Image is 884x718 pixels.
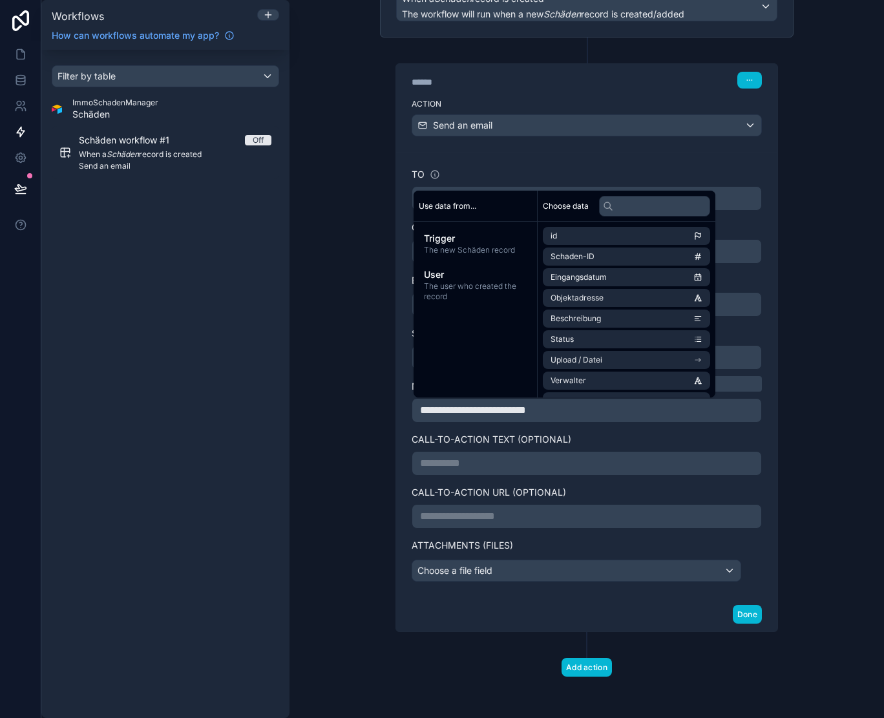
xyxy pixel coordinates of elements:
[402,8,684,19] span: The workflow will run when a new record is created/added
[412,168,425,181] label: To
[412,560,741,582] button: Choose a file field
[424,281,527,302] span: The user who created the record
[47,29,240,42] a: How can workflows automate my app?
[433,119,492,132] span: Send an email
[412,486,762,499] label: Call-to-Action URL (optional)
[419,201,476,211] span: Use data from...
[412,539,762,552] label: Attachments (Files)
[412,274,487,287] label: BCC (optional)
[412,99,762,109] label: Action
[562,658,612,677] button: Add action
[412,380,455,393] label: Message
[412,221,481,234] label: CC (optional)
[412,560,741,581] div: Choose a file field
[424,245,527,255] span: The new Schäden record
[412,114,762,136] button: Send an email
[543,201,589,211] span: Choose data
[543,8,581,19] em: Schäden
[733,605,762,624] button: Done
[52,29,219,42] span: How can workflows automate my app?
[424,232,527,245] span: Trigger
[412,433,762,446] label: Call-to-Action Text (optional)
[414,222,537,312] div: scrollable content
[52,10,104,23] span: Workflows
[424,268,527,281] span: User
[412,327,762,340] label: Subject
